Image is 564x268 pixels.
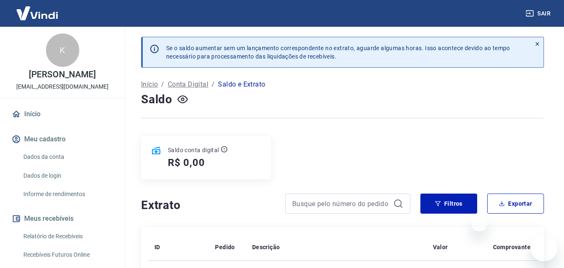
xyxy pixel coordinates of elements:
p: Valor [433,243,448,251]
h5: R$ 0,00 [168,156,205,169]
p: [EMAIL_ADDRESS][DOMAIN_NAME] [16,82,109,91]
p: [PERSON_NAME] [29,70,96,79]
button: Meu cadastro [10,130,115,148]
a: Início [141,79,158,89]
a: Informe de rendimentos [20,186,115,203]
a: Relatório de Recebíveis [20,228,115,245]
p: Saldo conta digital [168,146,219,154]
h4: Saldo [141,91,172,108]
p: Comprovante [493,243,531,251]
button: Exportar [487,194,544,214]
input: Busque pelo número do pedido [292,197,390,210]
p: Se o saldo aumentar sem um lançamento correspondente no extrato, aguarde algumas horas. Isso acon... [166,44,510,61]
a: Dados de login [20,167,115,184]
button: Filtros [420,194,477,214]
p: Pedido [215,243,235,251]
a: Conta Digital [168,79,208,89]
iframe: Fechar mensagem [471,214,488,231]
h4: Extrato [141,197,275,214]
div: K [46,33,79,67]
p: / [161,79,164,89]
a: Recebíveis Futuros Online [20,246,115,263]
p: ID [154,243,160,251]
img: Vindi [10,0,64,26]
button: Meus recebíveis [10,209,115,228]
p: Saldo e Extrato [218,79,265,89]
a: Dados da conta [20,148,115,166]
iframe: Botão para abrir a janela de mensagens [531,235,557,261]
button: Sair [524,6,554,21]
p: Descrição [252,243,280,251]
p: / [212,79,215,89]
a: Início [10,105,115,123]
